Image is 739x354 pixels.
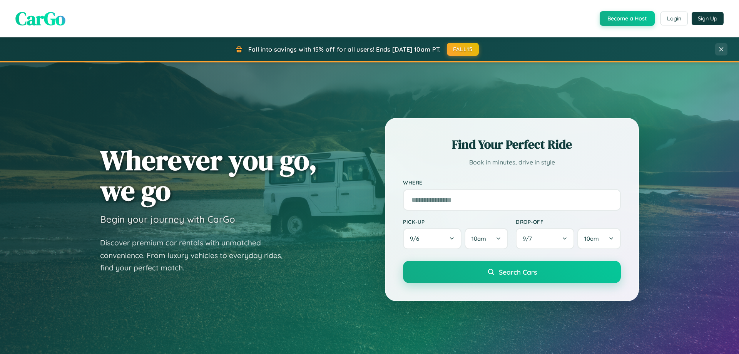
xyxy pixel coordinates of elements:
[577,228,621,249] button: 10am
[499,268,537,276] span: Search Cars
[516,218,621,225] label: Drop-off
[523,235,536,242] span: 9 / 7
[248,45,441,53] span: Fall into savings with 15% off for all users! Ends [DATE] 10am PT.
[692,12,724,25] button: Sign Up
[15,6,65,31] span: CarGo
[403,136,621,153] h2: Find Your Perfect Ride
[600,11,655,26] button: Become a Host
[403,261,621,283] button: Search Cars
[516,228,574,249] button: 9/7
[403,180,621,186] label: Where
[584,235,599,242] span: 10am
[403,228,461,249] button: 9/6
[465,228,508,249] button: 10am
[471,235,486,242] span: 10am
[403,218,508,225] label: Pick-up
[100,145,317,206] h1: Wherever you go, we go
[403,157,621,168] p: Book in minutes, drive in style
[100,237,293,274] p: Discover premium car rentals with unmatched convenience. From luxury vehicles to everyday rides, ...
[660,12,688,25] button: Login
[100,213,235,225] h3: Begin your journey with CarGo
[447,43,479,56] button: FALL15
[410,235,423,242] span: 9 / 6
